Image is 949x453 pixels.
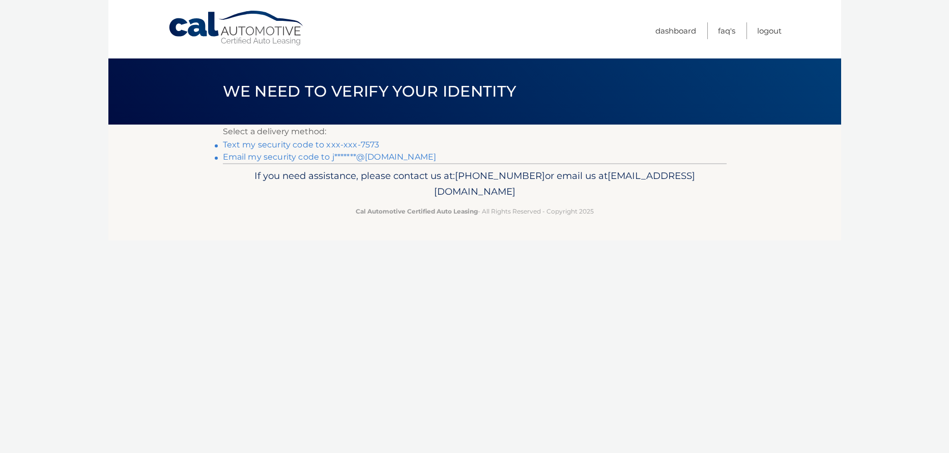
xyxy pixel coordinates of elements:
[655,22,696,39] a: Dashboard
[718,22,735,39] a: FAQ's
[168,10,305,46] a: Cal Automotive
[223,152,437,162] a: Email my security code to j*******@[DOMAIN_NAME]
[757,22,782,39] a: Logout
[223,140,380,149] a: Text my security code to xxx-xxx-7573
[223,125,727,139] p: Select a delivery method:
[455,170,545,182] span: [PHONE_NUMBER]
[229,206,720,217] p: - All Rights Reserved - Copyright 2025
[356,207,478,215] strong: Cal Automotive Certified Auto Leasing
[229,168,720,200] p: If you need assistance, please contact us at: or email us at
[223,82,516,101] span: We need to verify your identity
